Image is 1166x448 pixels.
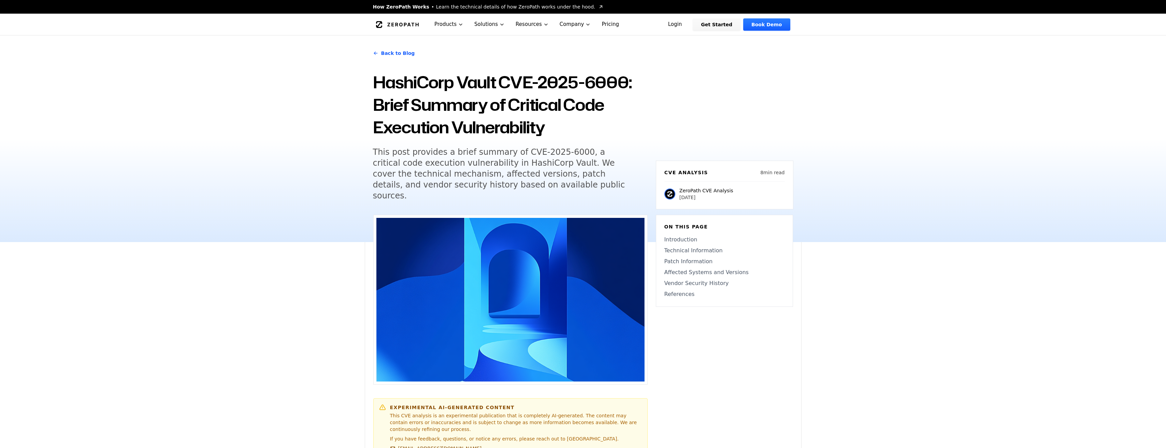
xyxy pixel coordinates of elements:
a: Introduction [664,236,784,244]
span: How ZeroPath Works [373,3,429,10]
img: HashiCorp Vault CVE-2025-6000: Brief Summary of Critical Code Execution Vulnerability [376,218,645,382]
button: Company [554,14,596,35]
p: ZeroPath CVE Analysis [679,187,733,194]
a: How ZeroPath WorksLearn the technical details of how ZeroPath works under the hood. [373,3,604,10]
a: Book Demo [743,18,790,31]
a: Pricing [596,14,624,35]
a: Get Started [693,18,740,31]
h6: CVE Analysis [664,169,708,176]
p: [DATE] [679,194,733,201]
a: Technical Information [664,247,784,255]
a: References [664,290,784,298]
button: Solutions [469,14,510,35]
h6: Experimental AI-Generated Content [390,404,642,411]
p: This CVE analysis is an experimental publication that is completely AI-generated. The content may... [390,412,642,433]
p: If you have feedback, questions, or notice any errors, please reach out to [GEOGRAPHIC_DATA]. [390,435,642,442]
a: Back to Blog [373,44,415,63]
img: ZeroPath CVE Analysis [664,189,675,199]
nav: Global [365,14,802,35]
h6: On this page [664,223,784,230]
span: Learn the technical details of how ZeroPath works under the hood. [436,3,595,10]
a: Patch Information [664,257,784,266]
h5: This post provides a brief summary of CVE-2025-6000, a critical code execution vulnerability in H... [373,147,635,201]
h1: HashiCorp Vault CVE-2025-6000: Brief Summary of Critical Code Execution Vulnerability [373,71,648,138]
button: Resources [510,14,554,35]
button: Products [429,14,469,35]
a: Affected Systems and Versions [664,268,784,277]
a: Login [660,18,690,31]
a: Vendor Security History [664,279,784,287]
p: 8 min read [760,169,784,176]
